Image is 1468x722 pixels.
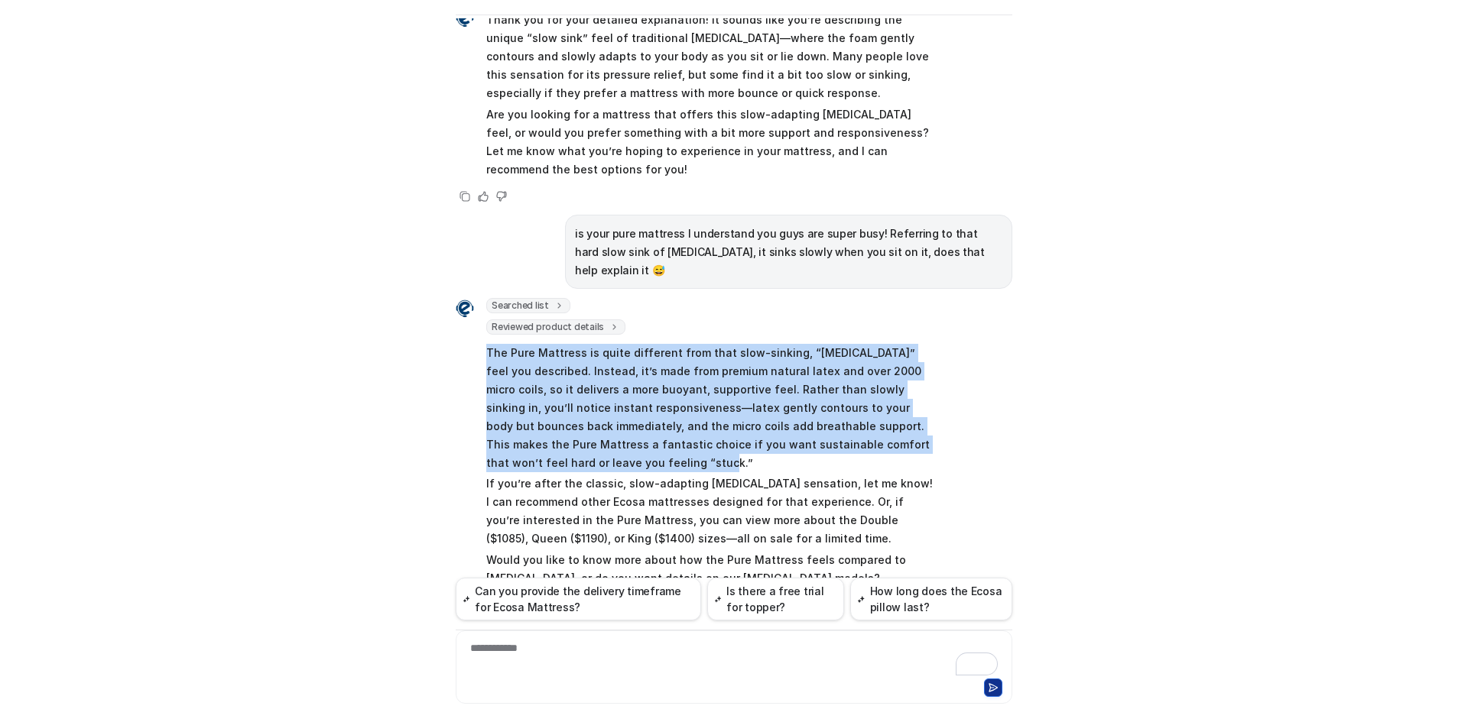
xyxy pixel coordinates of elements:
[460,640,1008,675] div: To enrich screen reader interactions, please activate Accessibility in Grammarly extension settings
[850,578,1012,620] button: How long does the Ecosa pillow last?
[456,578,701,620] button: Can you provide the delivery timeframe for Ecosa Mattress?
[707,578,844,620] button: Is there a free trial for topper?
[486,551,934,588] p: Would you like to know more about how the Pure Mattress feels compared to [MEDICAL_DATA], or do y...
[486,344,934,472] p: The Pure Mattress is quite different from that slow-sinking, “[MEDICAL_DATA]” feel you described....
[456,9,474,28] img: Widget
[486,319,625,335] span: Reviewed product details
[575,225,1002,280] p: is your pure mattress I understand you guys are super busy! Referring to that hard slow sink of [...
[456,299,474,318] img: Widget
[486,474,934,548] p: If you’re after the classic, slow-adapting [MEDICAL_DATA] sensation, let me know! I can recommend...
[486,11,934,102] p: Thank you for your detailed explanation! It sounds like you’re describing the unique “slow sink” ...
[486,298,570,313] span: Searched list
[486,105,934,179] p: Are you looking for a mattress that offers this slow-adapting [MEDICAL_DATA] feel, or would you p...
